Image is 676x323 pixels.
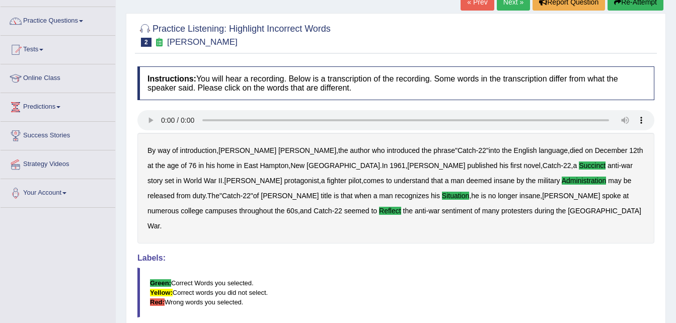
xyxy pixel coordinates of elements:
b: New [290,161,305,170]
b: Catch [543,161,561,170]
b: anti [415,207,426,215]
b: 12th [629,146,643,154]
b: seemed [344,207,369,215]
b: throughout [239,207,273,215]
b: his [431,192,440,200]
b: December [595,146,628,154]
b: War [204,177,216,185]
b: set [165,177,174,185]
b: Red: [150,298,165,306]
b: published [467,161,497,170]
b: the [422,146,431,154]
b: duty [192,192,205,200]
b: to [371,207,377,215]
h4: Labels: [137,254,654,263]
b: a [573,161,577,170]
b: numerous [147,207,179,215]
a: Strategy Videos [1,150,115,176]
b: 22 [334,207,342,215]
b: story [147,177,163,185]
b: [GEOGRAPHIC_DATA] [307,161,380,170]
small: Exam occurring question [154,38,165,47]
b: reflect [379,207,401,215]
span: 2 [141,38,152,47]
b: author [350,146,370,154]
b: first [510,161,522,170]
small: [PERSON_NAME] [167,37,238,47]
a: Tests [1,36,115,61]
b: is [334,192,339,200]
b: deemed [467,177,492,185]
b: [PERSON_NAME] [278,146,336,154]
b: the [275,207,284,215]
b: 1961 [390,161,405,170]
b: introduction [180,146,216,154]
b: [PERSON_NAME] [218,146,276,154]
b: 22 [243,192,251,200]
b: 76 [189,161,197,170]
b: novel [523,161,540,170]
b: of [253,192,259,200]
a: Your Account [1,179,115,204]
b: the [156,161,165,170]
b: in [198,161,204,170]
b: released [147,192,175,200]
b: of [474,207,480,215]
b: man [450,177,464,185]
h4: You will hear a recording. Below is a transcription of the recording. Some words in the transcrip... [137,66,654,100]
b: war [621,161,633,170]
b: insane [494,177,514,185]
b: protagonist [284,177,319,185]
b: 22 [563,161,571,170]
b: fighter [327,177,346,185]
b: that [431,177,442,185]
b: longer [498,192,517,200]
a: Predictions [1,93,115,118]
b: East [244,161,258,170]
b: when [354,192,371,200]
b: recognizes [395,192,429,200]
b: spoke [602,192,621,200]
b: a [373,192,378,200]
b: title [321,192,332,200]
b: In [382,161,388,170]
b: sentiment [442,207,473,215]
a: Practice Questions [1,7,115,32]
b: pilot [348,177,361,185]
b: died [570,146,583,154]
b: Catch [222,192,241,200]
a: Success Stories [1,122,115,147]
b: may [608,177,621,185]
b: the [403,207,413,215]
b: way [158,146,170,154]
b: War [147,222,160,230]
b: language [539,146,568,154]
b: Instructions: [147,74,196,83]
b: in [176,177,182,185]
b: his [499,161,508,170]
b: Green: [150,279,171,287]
b: to [386,177,392,185]
b: 60s [286,207,298,215]
b: Yellow: [150,289,173,296]
b: in [237,161,242,170]
b: a [445,177,449,185]
b: succinct [579,161,606,170]
b: home [217,161,235,170]
b: the [338,146,348,154]
b: be [624,177,632,185]
b: a [321,177,325,185]
b: [GEOGRAPHIC_DATA] [568,207,641,215]
h2: Practice Listening: Highlight Incorrect Words [137,22,331,47]
b: man [379,192,393,200]
b: [PERSON_NAME] [542,192,600,200]
b: that [341,192,352,200]
b: anti [608,161,619,170]
b: comes [363,177,384,185]
b: Catch [314,207,332,215]
b: insane [519,192,540,200]
a: Online Class [1,64,115,90]
b: no [488,192,496,200]
b: on [585,146,593,154]
b: administration [562,177,607,185]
